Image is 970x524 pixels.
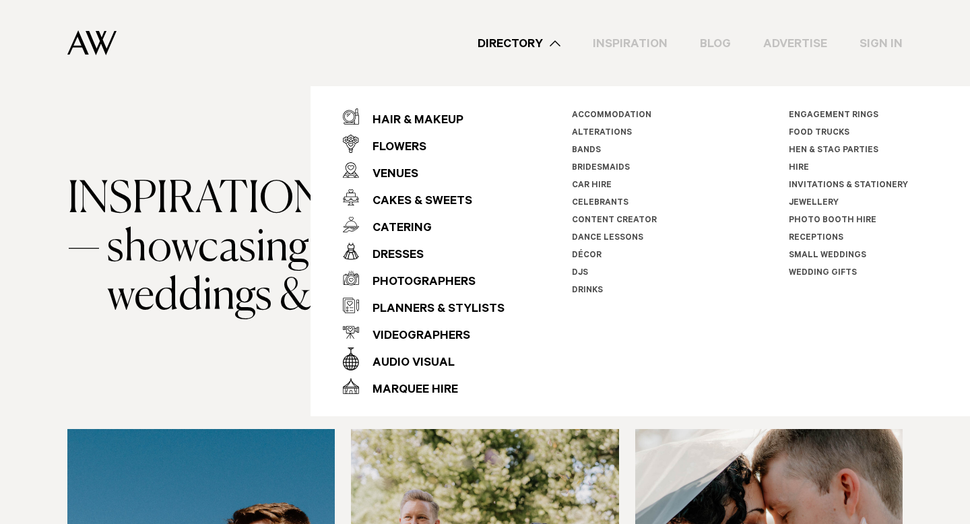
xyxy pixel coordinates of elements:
a: Bridesmaids [572,164,630,173]
a: Jewellery [789,199,839,208]
a: Dresses [343,238,505,265]
a: Flowers [343,130,505,157]
div: Venues [359,162,418,189]
a: Marquee Hire [343,372,505,399]
h1: INSPIRATION [67,176,903,321]
a: Hire [789,164,809,173]
a: Small Weddings [789,251,866,261]
a: Receptions [789,234,843,243]
span: showcasing the best weddings & photography [107,224,606,321]
div: Flowers [359,135,426,162]
a: Photographers [343,265,505,292]
div: Cakes & Sweets [359,189,472,216]
a: Drinks [572,286,603,296]
a: Videographers [343,319,505,346]
a: Catering [343,211,505,238]
a: Celebrants [572,199,628,208]
a: Hair & Makeup [343,103,505,130]
a: Directory [461,34,577,53]
div: Planners & Stylists [359,296,505,323]
div: Marquee Hire [359,377,458,404]
a: Venues [343,157,505,184]
div: Videographers [359,323,470,350]
a: Dance Lessons [572,234,643,243]
img: Auckland Weddings Logo [67,30,117,55]
div: Catering [359,216,432,242]
a: Food Trucks [789,129,849,138]
div: Audio Visual [359,350,455,377]
a: Cakes & Sweets [343,184,505,211]
div: Photographers [359,269,476,296]
a: Sign In [843,34,919,53]
a: Planners & Stylists [343,292,505,319]
div: Hair & Makeup [359,108,463,135]
a: Invitations & Stationery [789,181,908,191]
a: DJs [572,269,588,278]
a: Engagement Rings [789,111,878,121]
div: Dresses [359,242,424,269]
a: Décor [572,251,602,261]
a: Audio Visual [343,346,505,372]
a: Wedding Gifts [789,269,857,278]
a: Photo Booth Hire [789,216,876,226]
a: Content Creator [572,216,657,226]
a: Advertise [747,34,843,53]
span: — [67,224,100,321]
a: Blog [684,34,747,53]
a: Accommodation [572,111,651,121]
a: Hen & Stag Parties [789,146,878,156]
a: Inspiration [577,34,684,53]
a: Car Hire [572,181,612,191]
a: Bands [572,146,601,156]
a: Alterations [572,129,632,138]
